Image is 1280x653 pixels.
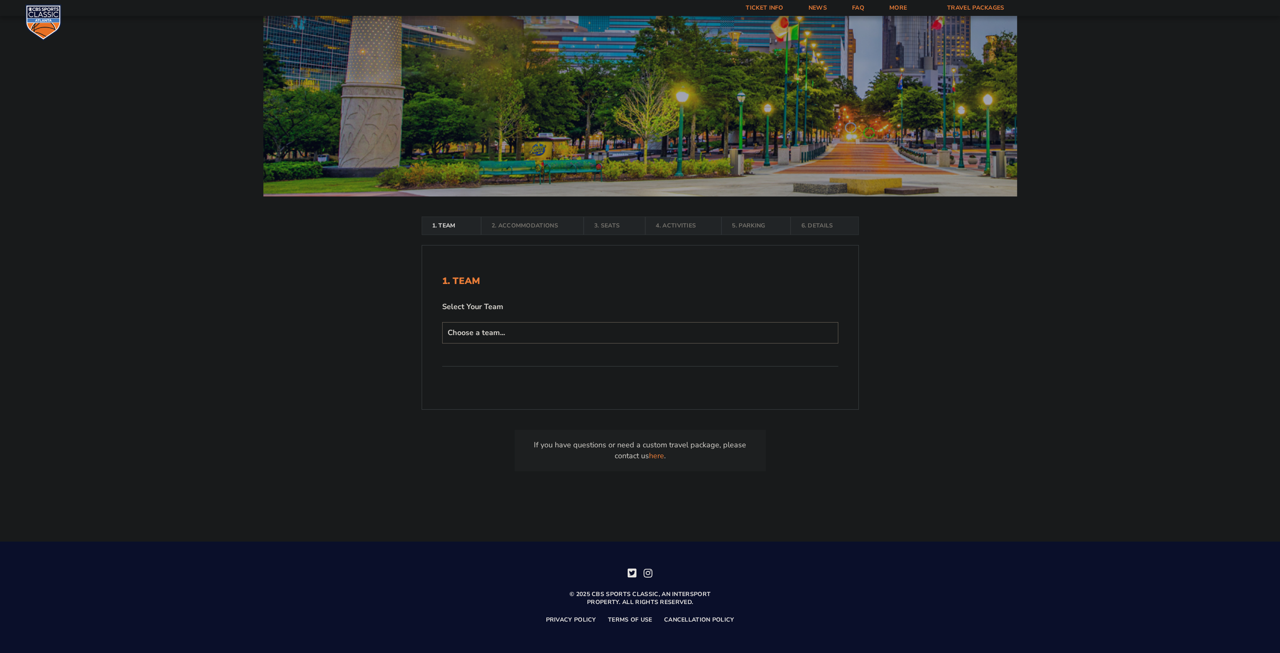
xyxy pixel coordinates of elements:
[649,451,664,461] a: here
[608,616,652,624] a: Terms of Use
[442,302,838,312] label: Select Your Team
[442,276,838,286] h2: 1. Team
[25,4,62,41] img: CBS Sports Classic
[664,616,734,624] a: Cancellation Policy
[525,440,756,461] p: If you have questions or need a custom travel package, please contact us .
[556,591,724,606] p: © 2025 CBS Sports Classic, an Intersport property. All rights reserved.
[546,616,596,624] a: Privacy Policy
